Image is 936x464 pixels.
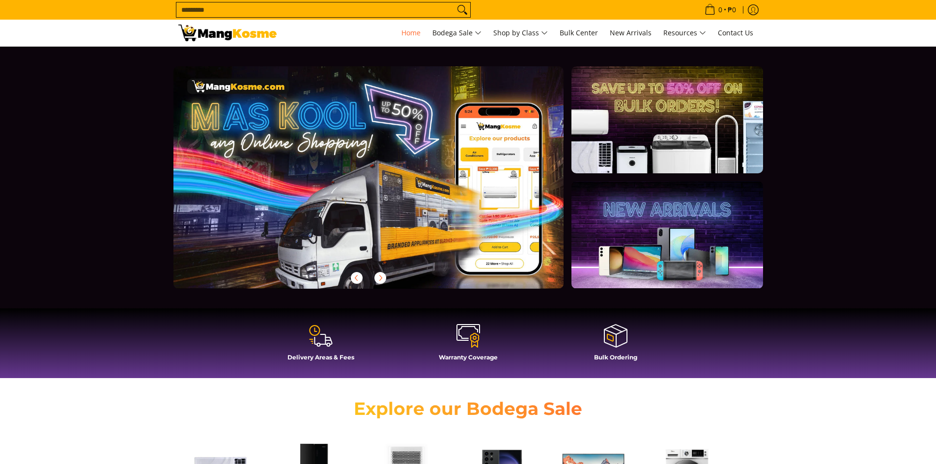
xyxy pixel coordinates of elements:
[252,323,390,368] a: Delivery Areas & Fees
[547,354,684,361] h4: Bulk Ordering
[326,398,611,420] h2: Explore our Bodega Sale
[718,28,753,37] span: Contact Us
[702,4,739,15] span: •
[432,27,482,39] span: Bodega Sale
[713,20,758,46] a: Contact Us
[717,6,724,13] span: 0
[286,20,758,46] nav: Main Menu
[454,2,470,17] button: Search
[605,20,656,46] a: New Arrivals
[488,20,553,46] a: Shop by Class
[610,28,652,37] span: New Arrivals
[560,28,598,37] span: Bulk Center
[547,323,684,368] a: Bulk Ordering
[663,27,706,39] span: Resources
[178,25,277,41] img: Mang Kosme: Your Home Appliances Warehouse Sale Partner!
[397,20,425,46] a: Home
[427,20,486,46] a: Bodega Sale
[555,20,603,46] a: Bulk Center
[658,20,711,46] a: Resources
[726,6,737,13] span: ₱0
[399,354,537,361] h4: Warranty Coverage
[399,323,537,368] a: Warranty Coverage
[401,28,421,37] span: Home
[252,354,390,361] h4: Delivery Areas & Fees
[493,27,548,39] span: Shop by Class
[346,267,368,289] button: Previous
[369,267,391,289] button: Next
[173,66,596,304] a: More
